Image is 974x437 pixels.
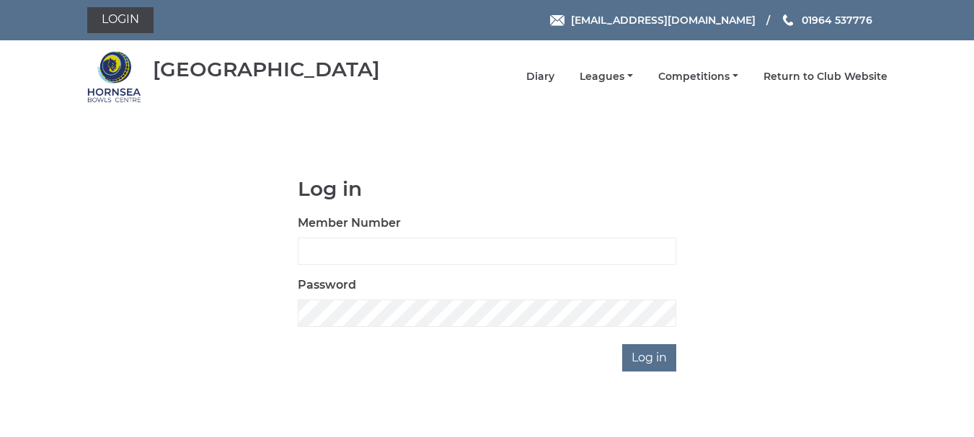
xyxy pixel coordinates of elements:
[658,70,738,84] a: Competitions
[550,15,565,26] img: Email
[87,7,154,33] a: Login
[526,70,554,84] a: Diary
[550,12,756,28] a: Email [EMAIL_ADDRESS][DOMAIN_NAME]
[87,50,141,104] img: Hornsea Bowls Centre
[298,178,676,200] h1: Log in
[802,14,872,27] span: 01964 537776
[781,12,872,28] a: Phone us 01964 537776
[580,70,633,84] a: Leagues
[298,215,401,232] label: Member Number
[763,70,887,84] a: Return to Club Website
[298,276,356,294] label: Password
[622,344,676,371] input: Log in
[571,14,756,27] span: [EMAIL_ADDRESS][DOMAIN_NAME]
[153,58,380,81] div: [GEOGRAPHIC_DATA]
[783,14,793,26] img: Phone us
